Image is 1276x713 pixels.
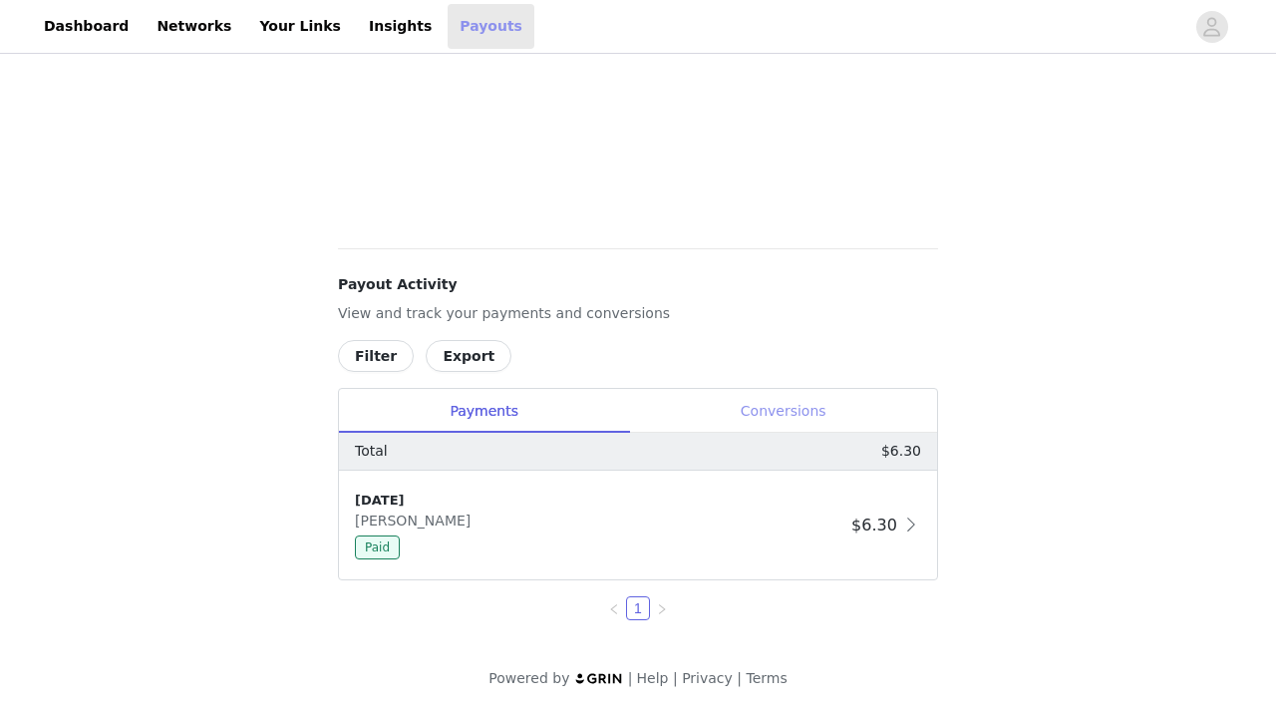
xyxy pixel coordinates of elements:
[355,513,478,529] span: [PERSON_NAME]
[339,471,937,579] div: clickable-list-item
[881,441,921,462] p: $6.30
[602,596,626,620] li: Previous Page
[488,670,569,686] span: Powered by
[627,597,649,619] a: 1
[608,603,620,615] i: icon: left
[338,340,414,372] button: Filter
[1202,11,1221,43] div: avatar
[355,441,388,462] p: Total
[247,4,353,49] a: Your Links
[628,670,633,686] span: |
[426,340,511,372] button: Export
[650,596,674,620] li: Next Page
[737,670,742,686] span: |
[746,670,787,686] a: Terms
[673,670,678,686] span: |
[339,389,629,434] div: Payments
[448,4,534,49] a: Payouts
[32,4,141,49] a: Dashboard
[637,670,669,686] a: Help
[574,672,624,685] img: logo
[682,670,733,686] a: Privacy
[626,596,650,620] li: 1
[338,274,938,295] h4: Payout Activity
[357,4,444,49] a: Insights
[355,491,843,511] div: [DATE]
[338,303,938,324] p: View and track your payments and conversions
[629,389,937,434] div: Conversions
[145,4,243,49] a: Networks
[851,516,897,535] span: $6.30
[355,535,400,559] span: Paid
[656,603,668,615] i: icon: right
